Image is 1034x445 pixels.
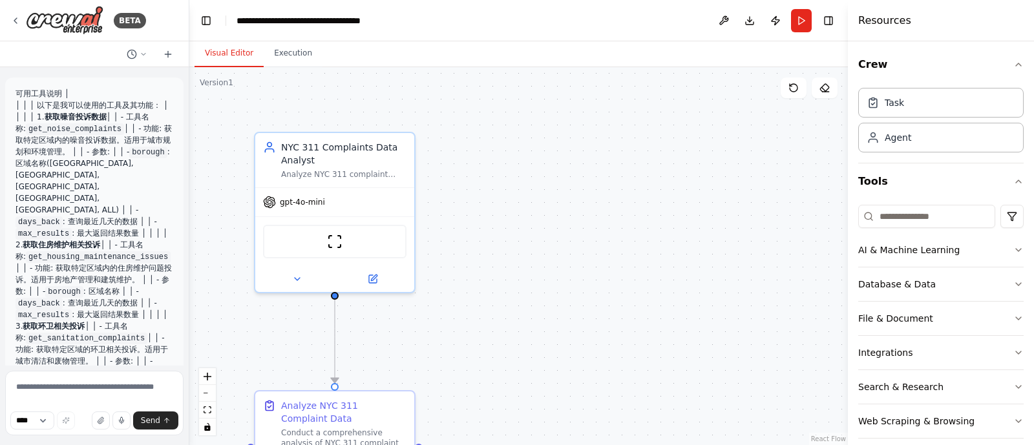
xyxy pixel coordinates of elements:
a: React Flow attribution [811,435,846,442]
button: Upload files [92,411,110,429]
div: NYC 311 Complaints Data AnalystAnalyze NYC 311 complaint data across different categories (noise,... [254,132,416,293]
h1: 可用工具说明 │ [16,88,173,99]
button: Web Scraping & Browsing [858,404,1024,438]
code: days_back [16,298,63,309]
button: Click to speak your automation idea [112,411,131,429]
button: toggle interactivity [199,419,216,435]
div: Crew [858,83,1024,163]
button: Improve this prompt [57,411,75,429]
h4: Resources [858,13,911,28]
button: Crew [858,47,1024,83]
button: Start a new chat [158,47,178,62]
button: fit view [199,402,216,419]
code: get_housing_maintenance_issues [26,251,171,263]
button: Visual Editor [195,40,264,67]
div: BETA [114,13,146,28]
nav: breadcrumb [237,14,361,27]
button: AI & Machine Learning [858,233,1024,267]
button: Hide left sidebar [197,12,215,30]
code: borough [45,286,83,298]
div: Search & Research [858,380,944,393]
strong: 获取住房维护相关投诉 [23,240,100,249]
img: ScrapeWebsiteTool [327,234,343,249]
button: Search & Research [858,370,1024,404]
div: Task [885,96,904,109]
div: Database & Data [858,278,936,291]
button: Tools [858,163,1024,200]
code: get_sanitation_complaints [26,333,147,344]
button: File & Document [858,302,1024,335]
div: Version 1 [200,78,233,88]
div: NYC 311 Complaints Data Analyst [281,141,406,167]
code: max_results [16,309,72,321]
button: Switch to previous chat [121,47,153,62]
button: Send [133,411,178,429]
img: Logo [26,6,103,35]
button: Hide right sidebar [819,12,838,30]
g: Edge from df87b49c-5312-41aa-8a00-a80867aebeb7 to 10a9e8cf-ed5a-4bc1-b36b-7cc6e050038c [328,299,341,383]
button: Integrations [858,336,1024,369]
span: Send [141,415,160,426]
div: Analyze NYC 311 complaint data across different categories (noise, housing, sanitation, traffic, ... [281,169,406,180]
div: Analyze NYC 311 Complaint Data [281,399,406,425]
div: Agent [885,131,911,144]
button: Database & Data [858,267,1024,301]
span: gpt-4o-mini [280,197,325,207]
div: File & Document [858,312,933,325]
div: Web Scraping & Browsing [858,415,975,428]
button: Open in side panel [336,271,409,287]
code: max_results [16,228,72,240]
button: Execution [264,40,322,67]
code: borough [129,147,167,158]
div: React Flow controls [199,368,216,435]
div: AI & Machine Learning [858,243,960,256]
strong: 获取环卫相关投诉 [23,322,85,331]
button: zoom out [199,385,216,402]
code: get_noise_complaints [26,123,124,135]
code: days_back [16,216,63,228]
strong: 获取噪音投诉数据 [45,112,107,121]
button: zoom in [199,368,216,385]
div: Integrations [858,346,913,359]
